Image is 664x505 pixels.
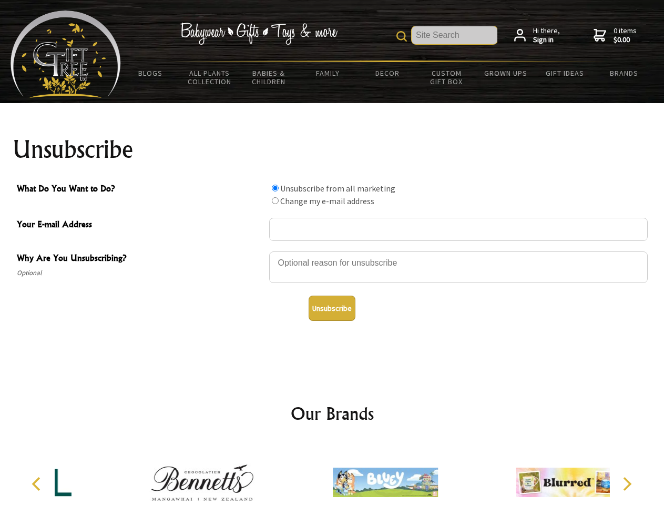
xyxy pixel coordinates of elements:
span: What Do You Want to Do? [17,182,264,197]
a: 0 items$0.00 [594,26,637,45]
span: 0 items [614,26,637,45]
input: What Do You Want to Do? [272,185,279,191]
button: Unsubscribe [309,296,355,321]
h1: Unsubscribe [13,137,652,162]
a: Babies & Children [239,62,299,93]
img: Babywear - Gifts - Toys & more [180,23,338,45]
a: Gift Ideas [535,62,595,84]
span: Why Are You Unsubscribing? [17,251,264,267]
a: Brands [595,62,654,84]
label: Change my e-mail address [280,196,374,206]
a: Family [299,62,358,84]
a: BLOGS [121,62,180,84]
a: Custom Gift Box [417,62,476,93]
a: Grown Ups [476,62,535,84]
input: What Do You Want to Do? [272,197,279,204]
a: Hi there,Sign in [514,26,560,45]
strong: Sign in [533,35,560,45]
button: Previous [26,472,49,496]
input: Site Search [412,26,497,44]
span: Your E-mail Address [17,218,264,233]
a: All Plants Collection [180,62,240,93]
span: Hi there, [533,26,560,45]
img: Babyware - Gifts - Toys and more... [11,11,121,98]
strong: $0.00 [614,35,637,45]
textarea: Why Are You Unsubscribing? [269,251,648,283]
span: Optional [17,267,264,279]
button: Next [615,472,638,496]
img: product search [396,31,407,42]
label: Unsubscribe from all marketing [280,183,395,194]
h2: Our Brands [21,401,643,426]
input: Your E-mail Address [269,218,648,241]
a: Decor [357,62,417,84]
